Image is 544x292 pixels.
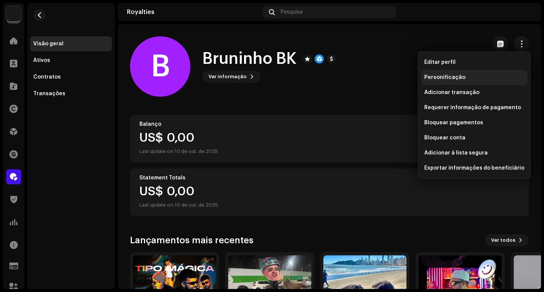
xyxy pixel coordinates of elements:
re-m-nav-item: Visão geral [30,36,112,51]
span: Bloquear pagamentos [424,120,483,126]
div: Balanço [139,121,519,127]
span: Ver informação [209,69,247,84]
img: c86870aa-2232-4ba3-9b41-08f587110171 [6,6,21,21]
re-m-nav-item: Ativos [30,53,112,68]
span: Bloquear conta [424,135,465,141]
re-o-card-value: Statement Totals [130,168,529,216]
div: Statement Totals [139,175,519,181]
span: Requerer informação de pagamento [424,105,521,111]
div: Last update on 10 de out. de 2025 [139,147,218,156]
div: Contratos [33,74,61,80]
span: Pesquisa [281,9,303,15]
div: Transações [33,91,65,97]
div: B [130,36,190,97]
h1: Bruninho BK [202,50,297,68]
span: Exportar informações do beneficiário [424,165,524,171]
span: Ver todos [491,233,515,248]
span: Personificação [424,74,465,80]
div: Royalties [127,9,260,15]
span: Editar perfil [424,59,456,65]
span: Adicionar transação [424,90,479,96]
re-m-nav-item: Contratos [30,70,112,85]
div: Ativos [33,57,50,63]
button: Ver informação [202,71,260,83]
h3: Lançamentos mais recentes [130,234,253,246]
span: Adicionar à lista segura [424,150,488,156]
img: 25800e32-e94c-4f6b-8929-2acd5ee19673 [520,6,532,18]
div: Visão geral [33,41,63,47]
div: Last update on 10 de out. de 2025 [139,201,218,210]
button: Ver todos [485,234,529,246]
re-o-card-value: Balanço [130,115,529,162]
re-m-nav-item: Transações [30,86,112,101]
